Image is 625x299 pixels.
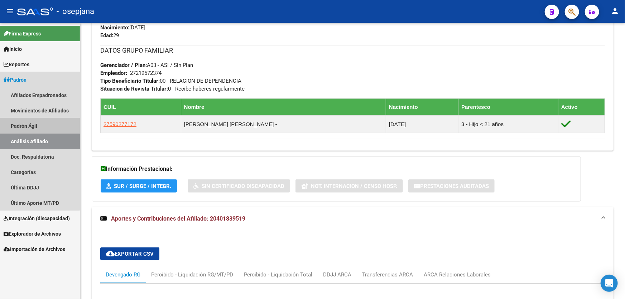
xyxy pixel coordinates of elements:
[4,76,27,84] span: Padrón
[106,249,115,258] mat-icon: cloud_download
[100,32,119,39] span: 29
[100,24,145,31] span: [DATE]
[151,271,233,279] div: Percibido - Liquidación RG/MT/PD
[558,98,605,115] th: Activo
[100,32,113,39] strong: Edad:
[323,271,351,279] div: DDJJ ARCA
[181,98,386,115] th: Nombre
[57,4,94,19] span: - osepjana
[188,179,290,193] button: Sin Certificado Discapacidad
[611,7,619,15] mat-icon: person
[424,271,491,279] div: ARCA Relaciones Laborales
[100,86,168,92] strong: Situacion de Revista Titular:
[100,78,160,84] strong: Tipo Beneficiario Titular:
[181,115,386,133] td: [PERSON_NAME] [PERSON_NAME] -
[100,24,129,31] strong: Nacimiento:
[104,121,136,127] span: 27590277172
[130,69,162,77] div: 27219572374
[4,30,41,38] span: Firma Express
[202,183,284,189] span: Sin Certificado Discapacidad
[100,70,127,76] strong: Empleador:
[601,275,618,292] div: Open Intercom Messenger
[311,183,397,189] span: Not. Internacion / Censo Hosp.
[4,45,22,53] span: Inicio
[4,230,61,238] span: Explorador de Archivos
[408,179,495,193] button: Prestaciones Auditadas
[4,214,70,222] span: Integración (discapacidad)
[420,183,489,189] span: Prestaciones Auditadas
[100,45,605,56] h3: DATOS GRUPO FAMILIAR
[244,271,312,279] div: Percibido - Liquidación Total
[4,245,65,253] span: Importación de Archivos
[6,7,14,15] mat-icon: menu
[458,115,558,133] td: 3 - Hijo < 21 años
[295,179,403,193] button: Not. Internacion / Censo Hosp.
[106,251,154,257] span: Exportar CSV
[386,98,458,115] th: Nacimiento
[386,115,458,133] td: [DATE]
[362,271,413,279] div: Transferencias ARCA
[100,86,245,92] span: 0 - Recibe haberes regularmente
[100,62,193,68] span: A03 - ASI / Sin Plan
[111,215,245,222] span: Aportes y Contribuciones del Afiliado: 20401839519
[4,61,29,68] span: Reportes
[92,207,614,230] mat-expansion-panel-header: Aportes y Contribuciones del Afiliado: 20401839519
[100,247,159,260] button: Exportar CSV
[458,98,558,115] th: Parentesco
[100,62,147,68] strong: Gerenciador / Plan:
[100,78,241,84] span: 00 - RELACION DE DEPENDENCIA
[101,164,572,174] h3: Información Prestacional:
[101,179,177,193] button: SUR / SURGE / INTEGR.
[101,98,181,115] th: CUIL
[106,271,140,279] div: Devengado RG
[114,183,171,189] span: SUR / SURGE / INTEGR.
